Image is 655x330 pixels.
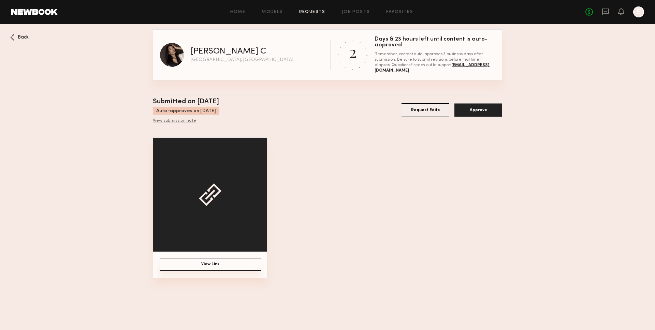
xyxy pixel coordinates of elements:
[191,58,293,62] div: [GEOGRAPHIC_DATA], [GEOGRAPHIC_DATA]
[18,35,29,40] span: Back
[299,10,325,14] a: Requests
[153,118,219,124] div: View submission note
[633,6,644,17] a: E
[153,107,219,115] div: Auto-approves on [DATE]
[454,103,502,117] button: Approve
[375,36,495,48] div: Days & 23 hours left until content is auto-approved
[349,41,356,62] div: 2
[191,47,266,56] div: [PERSON_NAME] C
[342,10,370,14] a: Job Posts
[160,258,261,271] button: View Link
[375,51,495,73] div: Remember, content auto-approves 3 business days after submission. Be sure to submit revisions bef...
[262,10,282,14] a: Models
[402,103,449,117] button: Request Edits
[153,97,219,107] div: Submitted on [DATE]
[160,43,184,67] img: Mallory C profile picture.
[230,10,246,14] a: Home
[386,10,413,14] a: Favorites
